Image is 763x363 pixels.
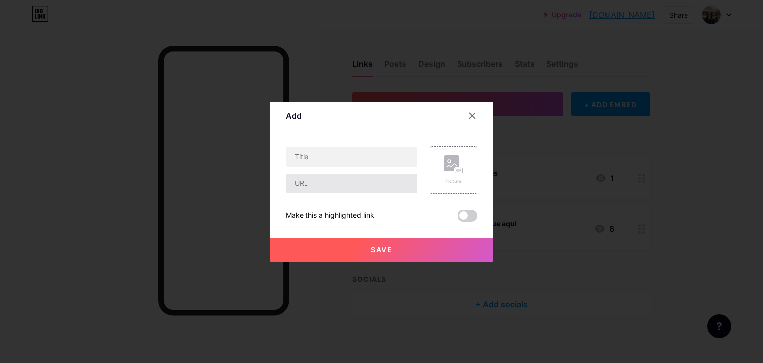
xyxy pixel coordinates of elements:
[286,147,417,167] input: Title
[270,238,493,262] button: Save
[444,178,463,185] div: Picture
[371,245,393,254] span: Save
[286,110,302,122] div: Add
[286,210,374,222] div: Make this a highlighted link
[286,174,417,193] input: URL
